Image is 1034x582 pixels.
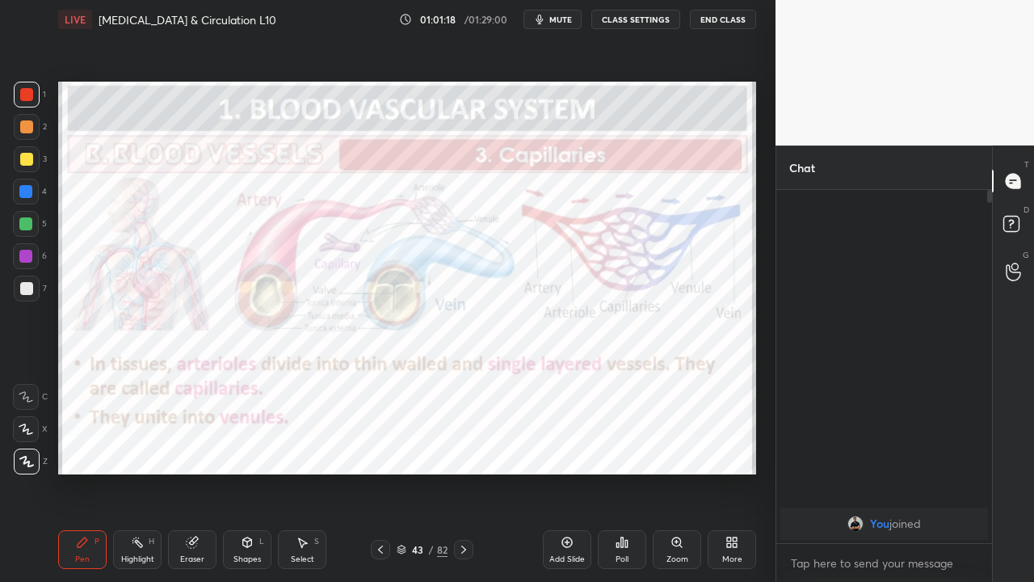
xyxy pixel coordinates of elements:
div: 82 [437,542,448,557]
p: D [1023,204,1029,216]
span: mute [549,14,572,25]
img: e79474230d8842dfbc566d253cde689a.jpg [847,516,864,532]
div: 43 [410,545,426,555]
div: 1 [14,82,46,108]
div: / [429,545,434,555]
h4: [MEDICAL_DATA] & Circulation L10 [99,12,276,27]
div: Poll [616,555,628,563]
div: L [259,538,264,546]
div: P [95,538,99,546]
div: Eraser [180,555,204,563]
span: joined [889,517,921,530]
div: LIVE [58,10,92,29]
p: T [1024,158,1029,171]
div: Z [14,449,48,474]
div: C [13,384,48,410]
p: G [1023,249,1029,261]
div: 4 [13,179,47,205]
div: 2 [14,114,47,140]
div: 5 [13,211,47,237]
div: Highlight [121,555,154,563]
div: 7 [14,276,47,302]
div: Add Slide [549,555,585,563]
button: End Class [690,10,756,29]
div: 3 [14,146,47,172]
div: Select [291,555,314,563]
p: Chat [776,146,828,189]
div: H [149,538,154,546]
button: CLASS SETTINGS [591,10,680,29]
button: mute [523,10,582,29]
div: More [722,555,742,563]
div: X [13,416,48,442]
div: Shapes [233,555,261,563]
div: Zoom [666,555,688,563]
div: S [314,538,319,546]
span: You [870,517,889,530]
div: grid [776,504,992,543]
div: 6 [13,243,47,269]
div: Pen [75,555,90,563]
